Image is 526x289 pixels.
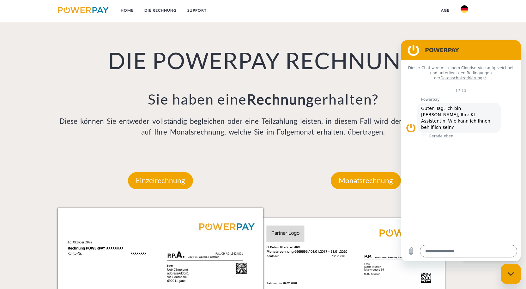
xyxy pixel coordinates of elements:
[58,7,109,13] img: logo-powerpay.svg
[58,116,469,137] p: Diese können Sie entweder vollständig begleichen oder eine Teilzahlung leisten, in diesem Fall wi...
[461,5,468,13] img: de
[139,5,182,16] a: DIE RECHNUNG
[331,172,401,189] p: Monatsrechnung
[128,172,193,189] p: Einzelrechnung
[436,5,455,16] a: agb
[58,90,469,108] h3: Sie haben eine erhalten?
[247,91,314,108] b: Rechnung
[401,40,521,261] iframe: Messaging-Fenster
[182,5,212,16] a: SUPPORT
[501,264,521,284] iframe: Schaltfläche zum Öffnen des Messaging-Fensters; Konversation läuft
[115,5,139,16] a: Home
[58,46,469,75] h1: DIE POWERPAY RECHNUNG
